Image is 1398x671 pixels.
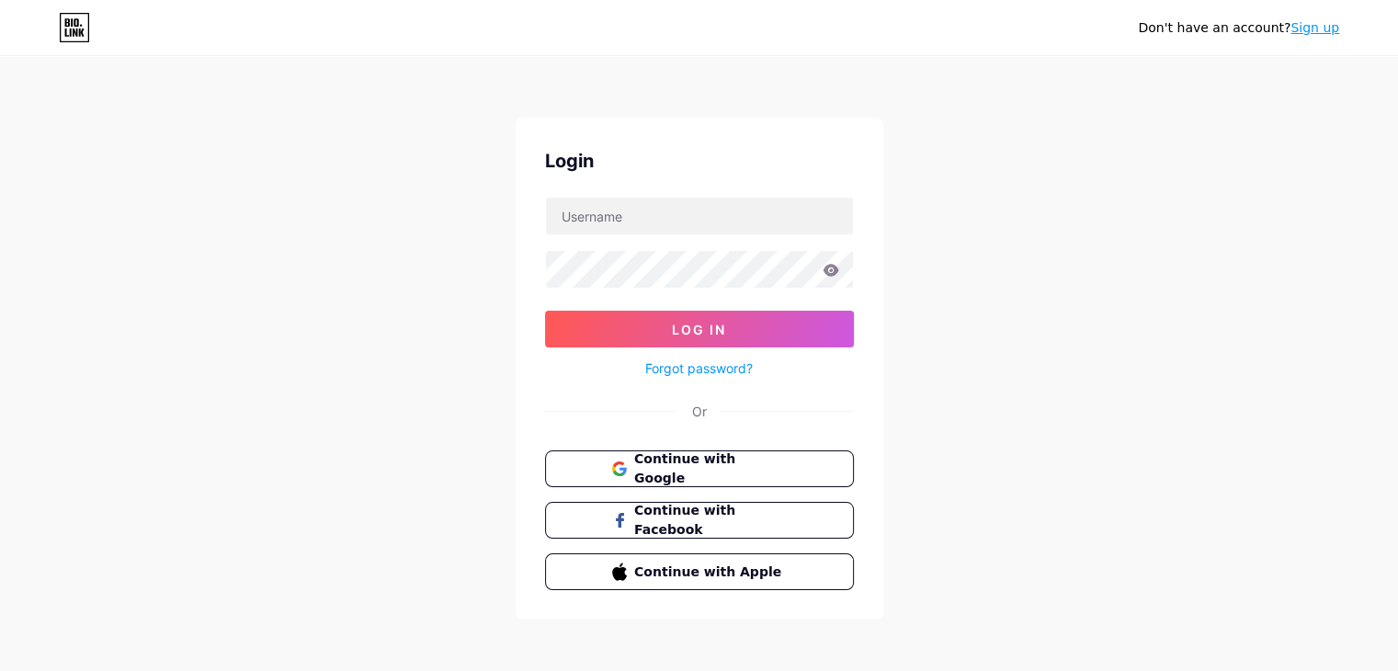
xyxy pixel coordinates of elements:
[545,502,854,539] button: Continue with Facebook
[634,501,786,540] span: Continue with Facebook
[634,563,786,582] span: Continue with Apple
[672,322,726,337] span: Log In
[645,358,753,378] a: Forgot password?
[545,450,854,487] button: Continue with Google
[545,553,854,590] button: Continue with Apple
[545,147,854,175] div: Login
[692,402,707,421] div: Or
[546,198,853,234] input: Username
[634,449,786,488] span: Continue with Google
[1290,20,1339,35] a: Sign up
[1138,18,1339,38] div: Don't have an account?
[545,311,854,347] button: Log In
